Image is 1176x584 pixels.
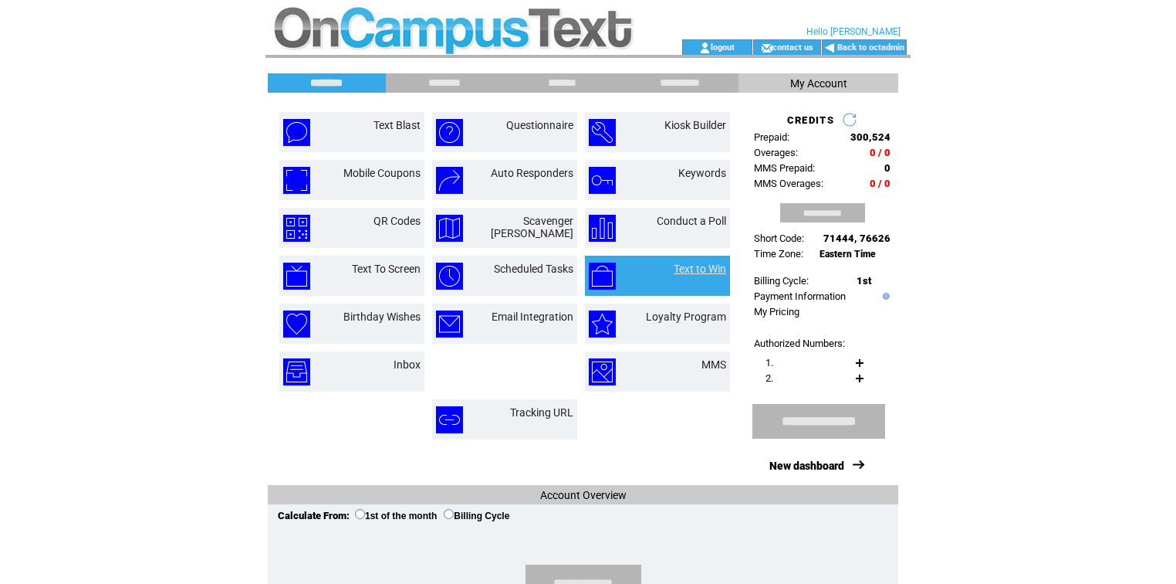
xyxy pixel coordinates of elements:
img: loyalty-program.png [589,311,616,338]
a: Kiosk Builder [664,119,726,131]
span: 0 / 0 [870,178,890,189]
img: backArrow.gif [824,42,836,54]
a: Text Blast [373,119,421,131]
span: 71444, 76626 [823,233,890,244]
img: questionnaire.png [436,119,463,146]
span: CREDITS [787,114,834,126]
span: Time Zone: [754,248,803,260]
img: email-integration.png [436,311,463,338]
span: MMS Prepaid: [754,162,815,174]
span: Calculate From: [278,510,350,521]
img: auto-responders.png [436,167,463,194]
span: Prepaid: [754,131,789,143]
a: MMS [701,358,726,371]
a: My Pricing [754,306,799,317]
span: Authorized Numbers: [754,338,845,349]
a: QR Codes [373,215,421,227]
label: Billing Cycle [444,511,509,521]
span: 300,524 [850,131,890,143]
img: help.gif [879,293,890,300]
input: Billing Cycle [444,509,454,519]
span: Hello [PERSON_NAME] [806,26,901,37]
img: scheduled-tasks.png [436,263,463,290]
img: account_icon.gif [699,42,711,54]
img: inbox.png [283,358,310,385]
span: 0 [884,162,890,174]
span: 0 / 0 [870,147,890,158]
label: 1st of the month [355,511,437,521]
span: My Account [790,77,847,90]
img: qr-codes.png [283,215,310,242]
a: Loyalty Program [646,311,726,323]
a: contact us [772,42,813,52]
span: MMS Overages: [754,178,823,189]
span: Overages: [754,147,798,158]
a: Birthday Wishes [343,311,421,323]
img: keywords.png [589,167,616,194]
img: mobile-coupons.png [283,167,310,194]
a: Text To Screen [352,263,421,275]
img: birthday-wishes.png [283,311,310,338]
img: mms.png [589,358,616,385]
a: logout [711,42,735,52]
span: Billing Cycle: [754,275,809,287]
a: Scheduled Tasks [494,263,573,275]
img: scavenger-hunt.png [436,215,463,242]
a: Tracking URL [510,406,573,419]
img: conduct-a-poll.png [589,215,616,242]
img: text-blast.png [283,119,310,146]
a: Auto Responders [491,167,573,179]
span: 1. [765,357,773,368]
a: Scavenger [PERSON_NAME] [491,215,573,239]
img: contact_us_icon.gif [761,42,772,54]
img: tracking-url.png [436,406,463,433]
img: kiosk-builder.png [589,119,616,146]
a: Conduct a Poll [657,215,726,227]
span: 1st [857,275,871,287]
a: New dashboard [769,460,844,472]
a: Questionnaire [506,119,573,131]
a: Inbox [394,358,421,371]
span: Eastern Time [819,249,876,260]
img: text-to-screen.png [283,263,310,290]
img: text-to-win.png [589,263,616,290]
a: Mobile Coupons [343,167,421,179]
a: Payment Information [754,290,846,302]
input: 1st of the month [355,509,365,519]
span: Account Overview [540,489,627,501]
a: Back to octadmin [837,42,904,53]
a: Email Integration [492,311,573,323]
span: Short Code: [754,233,804,244]
span: 2. [765,372,773,384]
a: Keywords [678,167,726,179]
a: Text to Win [674,263,726,275]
